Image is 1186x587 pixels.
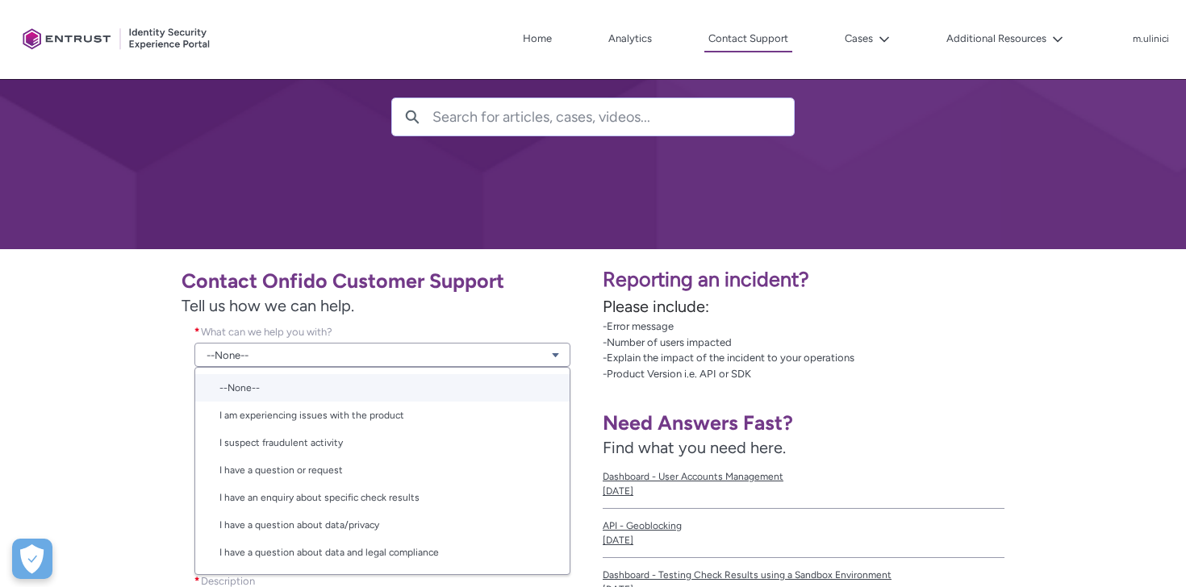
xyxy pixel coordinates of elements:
[195,374,570,402] a: --None--
[194,343,570,367] a: --None--
[201,326,332,338] span: What can we help you with?
[603,485,633,497] lightning-formatted-date-time: [DATE]
[841,27,894,51] button: Cases
[519,27,556,51] a: Home
[195,429,570,456] a: I suspect fraudulent activity
[704,27,792,52] a: Contact Support
[12,539,52,579] button: Open Preferences
[1132,30,1170,46] button: User Profile m.ulinici
[195,539,570,566] a: I have a question about data and legal compliance
[603,438,786,457] span: Find what you need here.
[603,509,1004,558] a: API - Geoblocking[DATE]
[182,293,583,318] span: Tell us how we can help.
[195,456,570,484] a: I have a question or request
[604,27,656,51] a: Analytics, opens in new tab
[195,511,570,539] a: I have a question about data/privacy
[1112,513,1186,587] iframe: Qualified Messenger
[1133,34,1169,45] p: m.ulinici
[432,98,794,135] input: Search for articles, cases, videos...
[392,98,432,135] button: Search
[603,568,1004,582] span: Dashboard - Testing Check Results using a Sandbox Environment
[603,460,1004,509] a: Dashboard - User Accounts Management[DATE]
[195,484,570,511] a: I have an enquiry about specific check results
[603,410,1004,435] h1: Need Answers Fast?
[194,324,201,340] span: required
[603,535,633,546] lightning-formatted-date-time: [DATE]
[201,575,255,587] span: Description
[603,294,1176,318] p: Please include:
[942,27,1067,51] button: Additional Resources
[603,318,1176,381] p: -Error message -Number of users impacted -Explain the impact of the incident to your operations -...
[603,264,1176,295] p: Reporting an incident?
[195,402,570,429] a: I am experiencing issues with the product
[603,518,1004,533] span: API - Geoblocking
[182,269,583,293] h1: Contact Onfido Customer Support
[12,539,52,579] div: Cookie Preferences
[603,469,1004,484] span: Dashboard - User Accounts Management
